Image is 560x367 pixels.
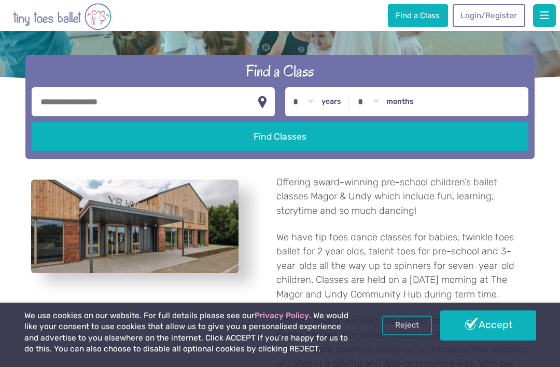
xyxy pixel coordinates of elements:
p: Offering award-winning pre-school children’s ballet classes Magor & Undy which include fun, learn... [276,175,529,219]
a: Accept [440,310,536,341]
a: View full-size image [31,180,239,274]
img: tiny toes ballet [13,2,111,31]
label: months [386,97,414,106]
button: Find Classes [32,122,528,151]
a: Login/Register [453,4,525,27]
a: Privacy Policy [255,311,309,320]
h2: Find a Class [32,61,528,81]
label: years [321,97,341,106]
p: We use cookies on our website. For full details please see our . We would like your consent to us... [24,310,357,355]
a: Find a Class [388,4,448,27]
a: Reject [382,316,432,335]
p: We have tip toes dance classes for babies, twinkle toes ballet for 2 year olds, talent toes for p... [276,230,529,302]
